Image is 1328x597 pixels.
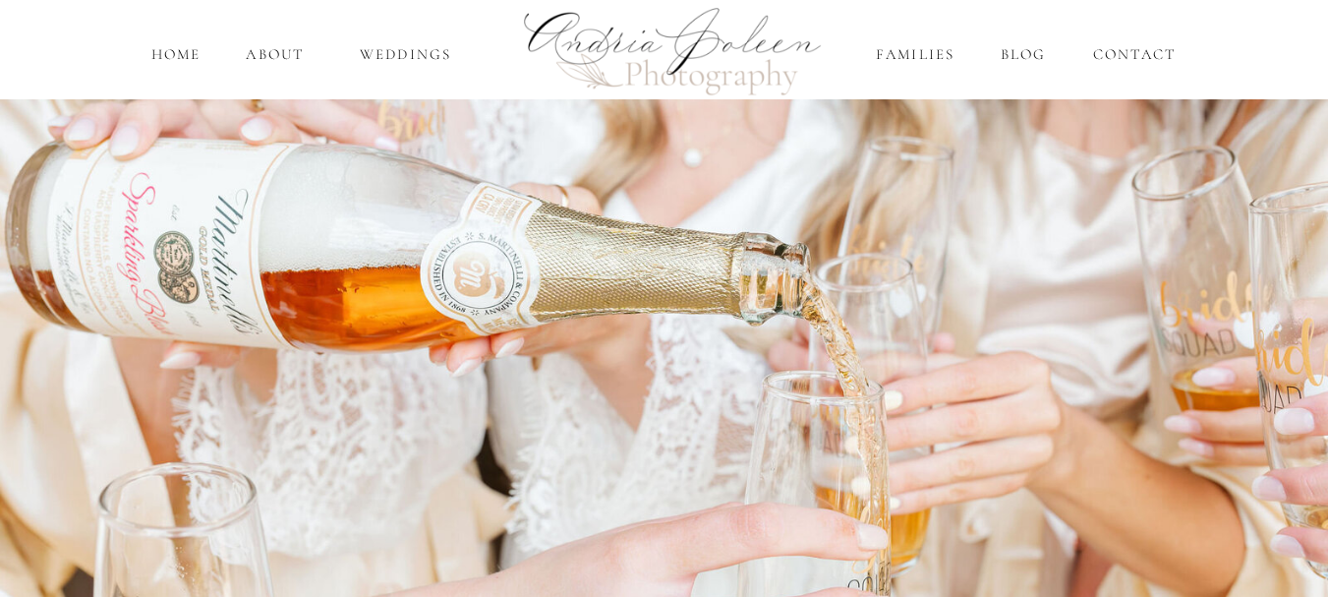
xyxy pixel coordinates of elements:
a: Families [873,43,958,66]
a: About [242,43,310,66]
a: Weddings [348,43,464,66]
a: Contact [1088,43,1182,66]
a: Blog [997,43,1051,66]
a: home [148,43,204,66]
